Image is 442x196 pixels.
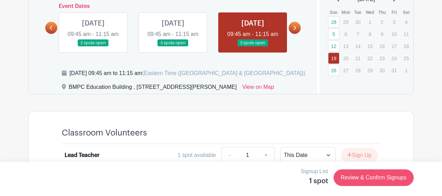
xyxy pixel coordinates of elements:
[242,83,274,94] a: View on Map
[376,17,388,27] p: 2
[376,41,388,52] p: 16
[376,9,388,16] th: Thu
[352,9,364,16] th: Tue
[334,169,414,186] a: Review & Confirm Signups
[364,29,376,39] p: 8
[340,17,352,27] p: 29
[340,41,352,52] p: 13
[376,29,388,39] p: 9
[364,17,376,27] p: 1
[340,53,352,64] p: 20
[364,65,376,76] p: 29
[341,148,377,162] button: Sign Up
[401,65,412,76] p: 1
[57,3,289,10] h6: Event Dates
[388,17,400,27] p: 3
[364,53,376,64] p: 22
[328,65,339,76] a: 26
[364,9,376,16] th: Wed
[142,70,305,76] span: (Eastern Time ([GEOGRAPHIC_DATA] & [GEOGRAPHIC_DATA]))
[69,83,237,94] div: BMPC Education Building , [STREET_ADDRESS][PERSON_NAME]
[376,65,388,76] p: 30
[177,151,216,159] div: 1 spot available
[364,41,376,52] p: 15
[376,53,388,64] p: 23
[328,28,339,40] a: 5
[388,29,400,39] p: 10
[388,9,400,16] th: Fri
[352,17,364,27] p: 30
[352,53,364,64] p: 21
[221,147,237,164] a: -
[258,147,275,164] a: +
[328,53,339,64] a: 19
[352,65,364,76] p: 28
[401,29,412,39] p: 11
[352,41,364,52] p: 14
[328,40,339,52] a: 12
[340,29,352,39] p: 6
[65,151,99,159] div: Lead Teacher
[388,53,400,64] p: 24
[352,29,364,39] p: 7
[328,16,339,28] a: 28
[301,167,328,176] p: Signup List
[340,9,352,16] th: Mon
[301,177,328,185] h5: 1 spot
[62,128,147,138] h4: Classroom Volunteers
[328,9,340,16] th: Sun
[401,17,412,27] p: 4
[401,53,412,64] p: 25
[388,65,400,76] p: 31
[400,9,412,16] th: Sat
[388,41,400,52] p: 17
[401,41,412,52] p: 18
[340,65,352,76] p: 27
[69,69,305,77] div: [DATE] 09:45 am to 11:15 am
